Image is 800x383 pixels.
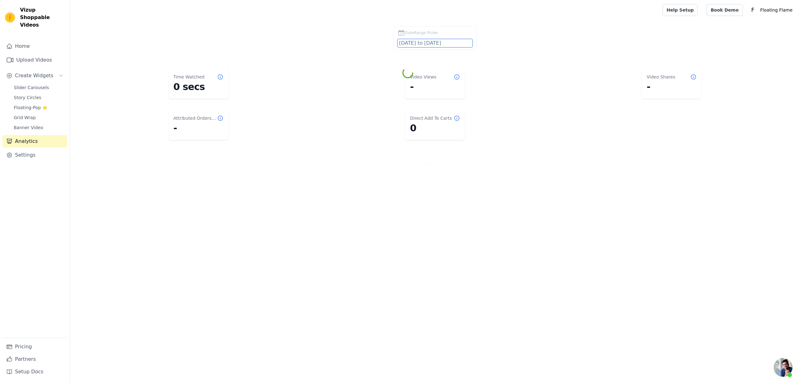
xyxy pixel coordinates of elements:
[662,4,698,16] a: Help Setup
[10,103,67,112] a: Floating-Pop ⭐
[748,4,795,16] button: F Floating Flame
[2,40,67,53] a: Home
[707,4,742,16] a: Book Demo
[410,74,436,80] dt: Video Views
[2,149,67,161] a: Settings
[173,74,205,80] dt: Time Watched
[20,6,65,29] span: Vizup Shoppable Videos
[2,353,67,365] a: Partners
[10,113,67,122] a: Grid Wrap
[14,114,36,121] span: Grid Wrap
[10,93,67,102] a: Story Circles
[5,13,15,23] img: Vizup
[14,124,43,131] span: Banner Video
[647,81,697,93] dd: -
[14,104,47,111] span: Floating-Pop ⭐
[410,115,452,121] dt: Direct Add To Carts
[173,123,223,134] dd: -
[10,123,67,132] a: Banner Video
[410,81,460,93] dd: -
[2,69,67,82] button: Create Widgets
[2,54,67,66] a: Upload Videos
[647,74,675,80] dt: Video Shares
[173,115,217,121] dt: Attributed Orders Count
[774,358,792,377] div: Open chat
[751,7,754,13] text: F
[397,39,472,47] input: DateRange Picker
[173,81,223,93] dd: 0 secs
[410,123,460,134] dd: 0
[14,84,49,91] span: Slider Carousels
[758,4,795,16] p: Floating Flame
[14,94,41,101] span: Story Circles
[2,365,67,378] a: Setup Docs
[405,30,438,36] span: DateRange Picker
[10,83,67,92] a: Slider Carousels
[15,72,53,79] span: Create Widgets
[2,340,67,353] a: Pricing
[2,135,67,148] a: Analytics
